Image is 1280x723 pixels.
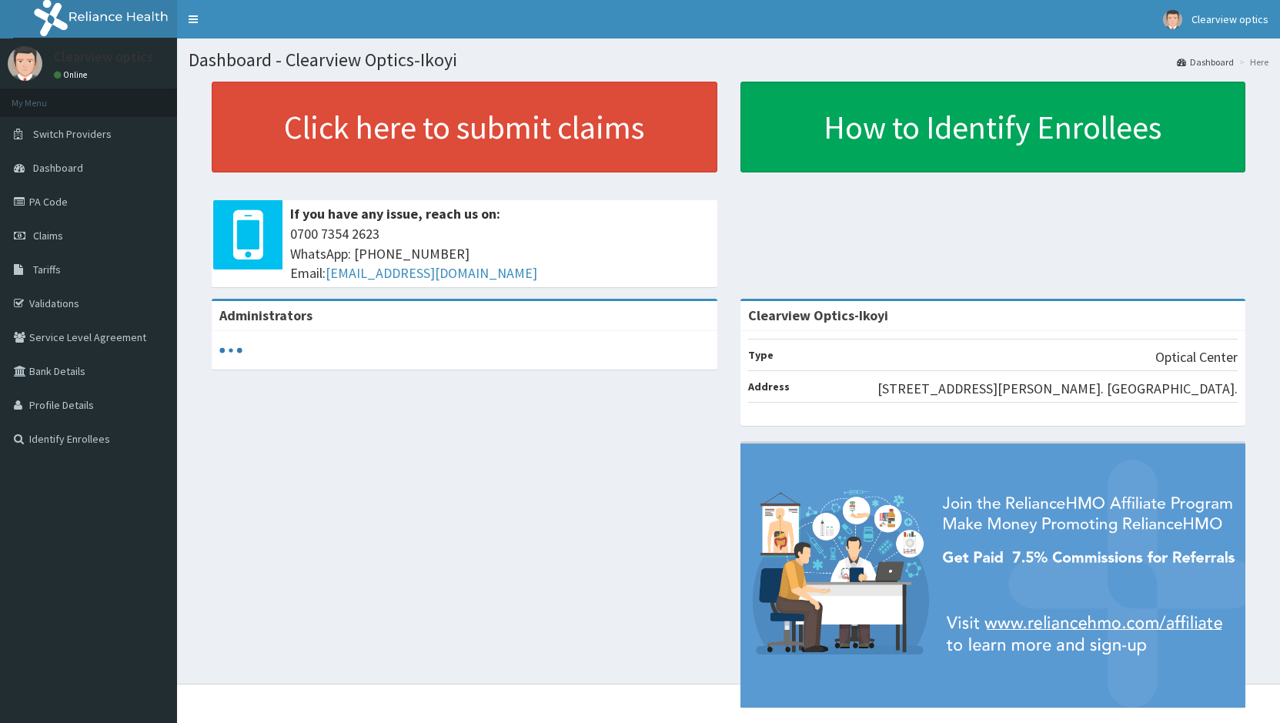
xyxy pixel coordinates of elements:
[1163,10,1182,29] img: User Image
[33,263,61,276] span: Tariffs
[748,306,888,324] strong: Clearview Optics-Ikoyi
[740,444,1246,708] img: provider-team-banner.png
[326,264,537,282] a: [EMAIL_ADDRESS][DOMAIN_NAME]
[290,205,500,223] b: If you have any issue, reach us on:
[1191,12,1268,26] span: Clearview optics
[8,46,42,81] img: User Image
[33,127,112,141] span: Switch Providers
[740,82,1246,172] a: How to Identify Enrollees
[748,348,774,362] b: Type
[1155,347,1238,367] p: Optical Center
[54,50,153,64] p: Clearview optics
[54,69,91,80] a: Online
[219,306,312,324] b: Administrators
[33,161,83,175] span: Dashboard
[189,50,1268,70] h1: Dashboard - Clearview Optics-Ikoyi
[1235,55,1268,69] li: Here
[212,82,717,172] a: Click here to submit claims
[290,224,710,283] span: 0700 7354 2623 WhatsApp: [PHONE_NUMBER] Email:
[877,379,1238,399] p: [STREET_ADDRESS][PERSON_NAME]. [GEOGRAPHIC_DATA].
[1177,55,1234,69] a: Dashboard
[33,229,63,243] span: Claims
[748,380,790,393] b: Address
[219,339,242,362] svg: audio-loading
